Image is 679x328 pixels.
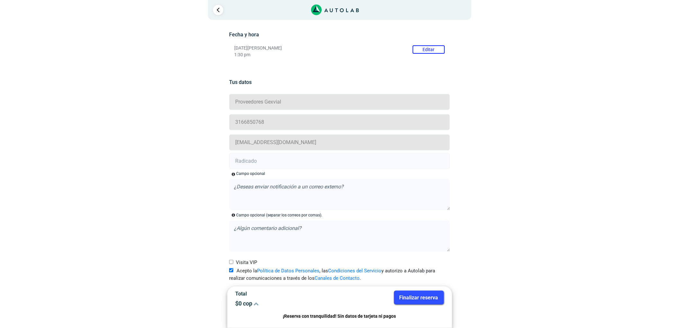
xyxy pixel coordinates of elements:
p: $ 0 cop [236,300,335,307]
p: ¡Reserva con tranquilidad! Sin datos de tarjeta ni pagos [236,313,444,320]
label: Visita VIP [229,259,257,266]
div: Campo opcional [236,171,265,177]
label: Acepto la , las y autorizo a Autolab para realizar comunicaciones a través de los . [229,267,450,282]
input: Radicado [229,153,450,169]
input: Acepto laPolítica de Datos Personales, lasCondiciones del Servicioy autorizo a Autolab para reali... [229,268,233,272]
input: Correo electrónico [229,134,450,150]
h5: Fecha y hora [229,32,450,38]
input: Celular [229,114,450,130]
a: Política de Datos Personales [257,268,319,274]
p: Total [236,291,335,297]
input: Nombre y apellido [229,94,450,110]
a: Link al sitio de autolab [311,6,359,13]
h5: Tus datos [229,79,450,85]
button: Editar [413,45,445,54]
input: Visita VIP [229,260,233,264]
a: Ir al paso anterior [213,5,223,15]
a: Condiciones del Servicio [328,268,381,274]
a: Canales de Contacto [315,275,360,281]
button: Finalizar reserva [394,291,444,305]
p: 1:30 pm [234,52,445,58]
p: Campo opcional (separar los correos por comas). [236,212,322,218]
p: [DATE][PERSON_NAME] [234,45,445,51]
